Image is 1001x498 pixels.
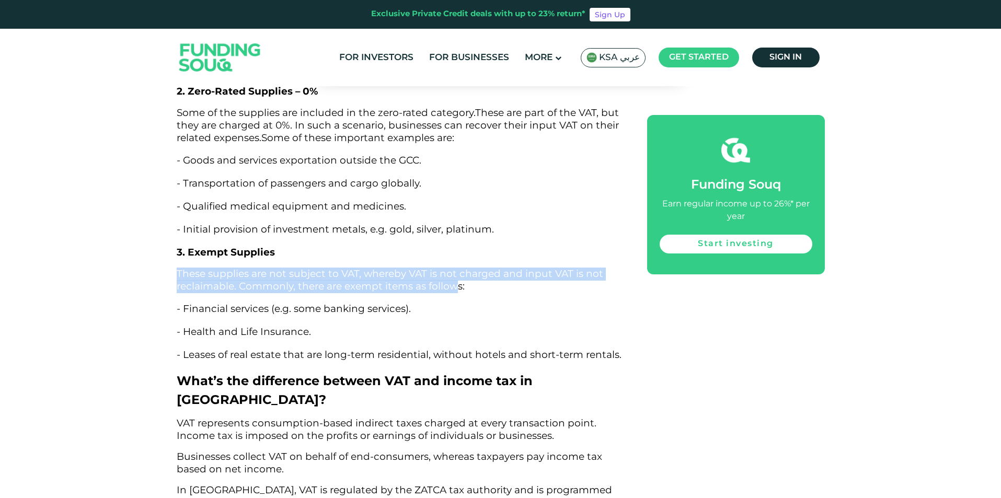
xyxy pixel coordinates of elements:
img: fsicon [721,136,750,165]
span: - Leases of real estate that are long-term residential, without hotels and short-term rentals. [177,349,622,361]
span: - Initial provision of investment metals, e.g. gold, silver, platinum. [177,223,494,235]
span: - Health and Life Insurance. [177,326,311,338]
span: - Transportation of passengers and cargo globally. [177,177,421,189]
span: These supplies are not subject to VAT, whereby VAT is not charged and input VAT is not reclaimabl... [177,268,603,292]
a: For Investors [337,49,416,66]
span: Get started [669,53,729,61]
span: - Goods and services exportation outside the GCC. [177,154,421,166]
span: VAT represents consumption-based indirect taxes charged at every transaction point. Income tax is... [177,417,596,442]
span: 3. Exempt Supplies [177,246,275,258]
span: More [525,53,553,62]
a: Start investing [660,235,812,253]
span: - Financial services (e.g. some banking services). [177,303,411,315]
span: KSA عربي [599,52,640,64]
a: For Businesses [427,49,512,66]
span: Businesses collect VAT on behalf of end-consumers, whereas taxpayers pay income tax based on net ... [177,450,602,475]
a: Sign in [752,48,820,67]
span: - Qualified medical equipment and medicines. [177,200,406,212]
img: Logo [169,31,271,84]
span: These are part of the VAT, but they are charged at 0%. In such a scenario, businesses can recover... [177,107,619,144]
span: Sign in [769,53,802,61]
a: Sign Up [590,8,630,21]
span: Funding Souq [691,179,781,191]
div: Earn regular income up to 26%* per year [660,198,812,223]
span: Some of the supplies are included in the zero-rated category. Some of these important examples are: [177,107,619,144]
span: 2. Zero‑Rated Supplies – 0% [177,85,318,97]
span: What’s the difference between VAT and income tax in [GEOGRAPHIC_DATA]? [177,373,533,407]
div: Exclusive Private Credit deals with up to 23% return* [371,8,585,20]
img: SA Flag [586,52,597,63]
